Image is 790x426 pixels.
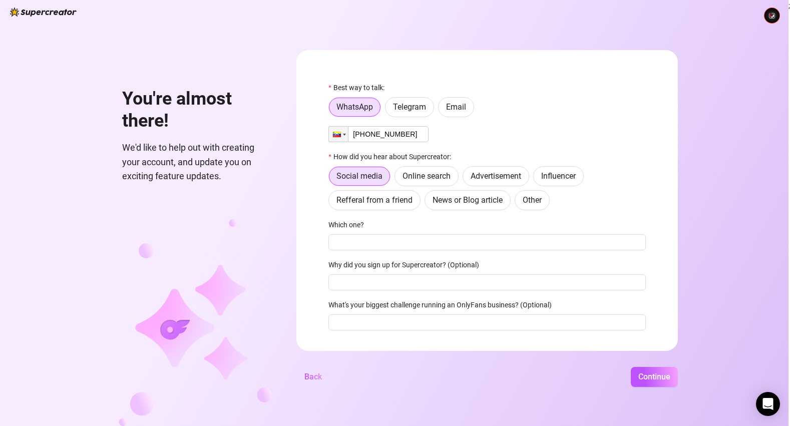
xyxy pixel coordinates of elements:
[304,372,322,381] span: Back
[328,299,558,310] label: What's your biggest challenge running an OnlyFans business? (Optional)
[336,102,373,112] span: WhatsApp
[328,151,457,162] label: How did you hear about Supercreator:
[328,82,390,93] label: Best way to talk:
[764,8,779,23] img: ACg8ocJrCTBofyW9tx_-sA_Zw5ZTW55luhOJQEdeAg0JCLjHgI-9B70=s96-c
[328,126,429,142] input: 1 (702) 123-4567
[336,195,413,205] span: Refferal from a friend
[471,171,521,181] span: Advertisement
[122,88,272,132] h1: You're almost there!
[328,259,486,270] label: Why did you sign up for Supercreator? (Optional)
[393,102,426,112] span: Telegram
[403,171,451,181] span: Online search
[433,195,503,205] span: News or Blog article
[328,219,370,230] label: Which one?
[329,127,348,142] div: Venezuela: + 58
[328,234,646,250] input: Which one?
[122,141,272,183] span: We'd like to help out with creating your account, and update you on exciting feature updates.
[541,171,576,181] span: Influencer
[523,195,542,205] span: Other
[296,367,330,387] button: Back
[638,372,670,381] span: Continue
[631,367,678,387] button: Continue
[756,392,780,416] div: Open Intercom Messenger
[10,8,77,17] img: logo
[446,102,466,112] span: Email
[328,274,646,290] input: Why did you sign up for Supercreator? (Optional)
[328,314,646,330] input: What's your biggest challenge running an OnlyFans business? (Optional)
[336,171,382,181] span: Social media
